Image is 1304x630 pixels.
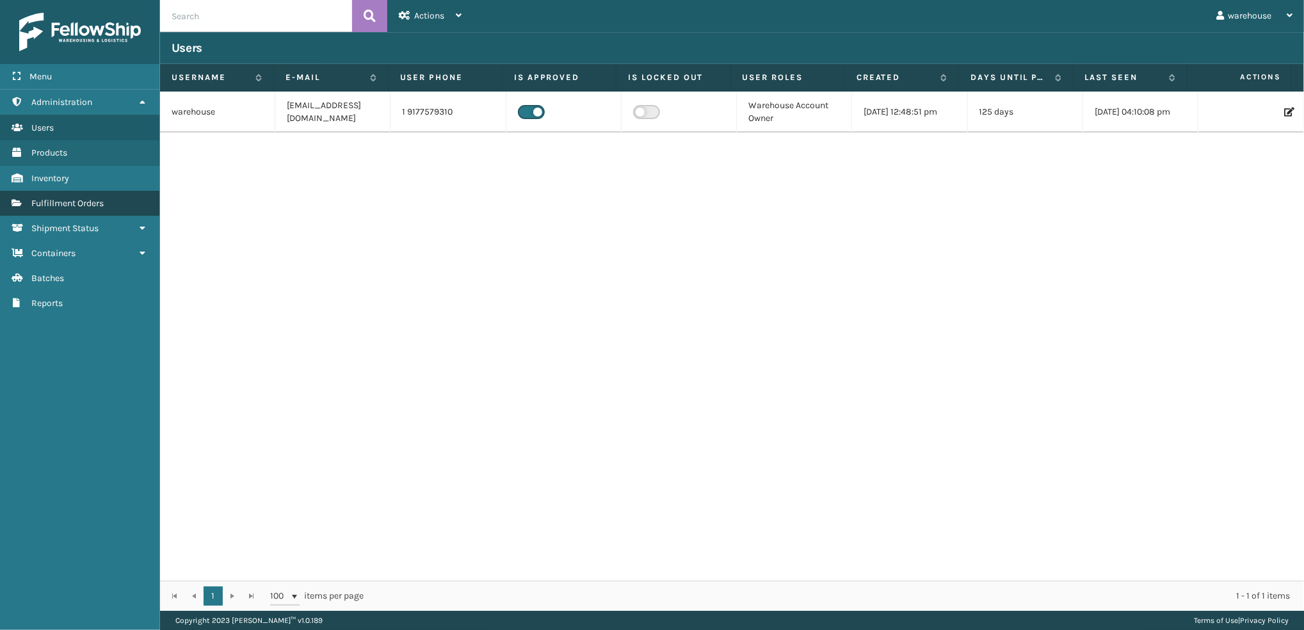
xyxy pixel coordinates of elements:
[852,92,967,133] td: [DATE] 12:48:51 pm
[270,586,364,606] span: items per page
[857,72,934,83] label: Created
[1194,611,1289,630] div: |
[31,122,54,133] span: Users
[31,198,104,209] span: Fulfillment Orders
[172,72,249,83] label: Username
[1240,616,1289,625] a: Privacy Policy
[204,586,223,606] a: 1
[743,72,833,83] label: User Roles
[1191,67,1289,88] span: Actions
[29,71,52,82] span: Menu
[390,92,506,133] td: 1 9177579310
[628,72,718,83] label: Is Locked Out
[286,72,363,83] label: E-mail
[160,92,275,133] td: warehouse
[968,92,1083,133] td: 125 days
[31,248,76,259] span: Containers
[382,590,1290,602] div: 1 - 1 of 1 items
[31,223,99,234] span: Shipment Status
[31,97,92,108] span: Administration
[737,92,852,133] td: Warehouse Account Owner
[19,13,141,51] img: logo
[1284,108,1292,117] i: Edit
[172,40,202,56] h3: Users
[1194,616,1238,625] a: Terms of Use
[970,72,1048,83] label: Days until password expires
[275,92,390,133] td: [EMAIL_ADDRESS][DOMAIN_NAME]
[31,147,67,158] span: Products
[514,72,604,83] label: Is Approved
[31,273,64,284] span: Batches
[1085,72,1163,83] label: Last Seen
[175,611,323,630] p: Copyright 2023 [PERSON_NAME]™ v 1.0.189
[1083,92,1198,133] td: [DATE] 04:10:08 pm
[400,72,490,83] label: User phone
[31,173,69,184] span: Inventory
[414,10,444,21] span: Actions
[270,590,289,602] span: 100
[31,298,63,309] span: Reports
